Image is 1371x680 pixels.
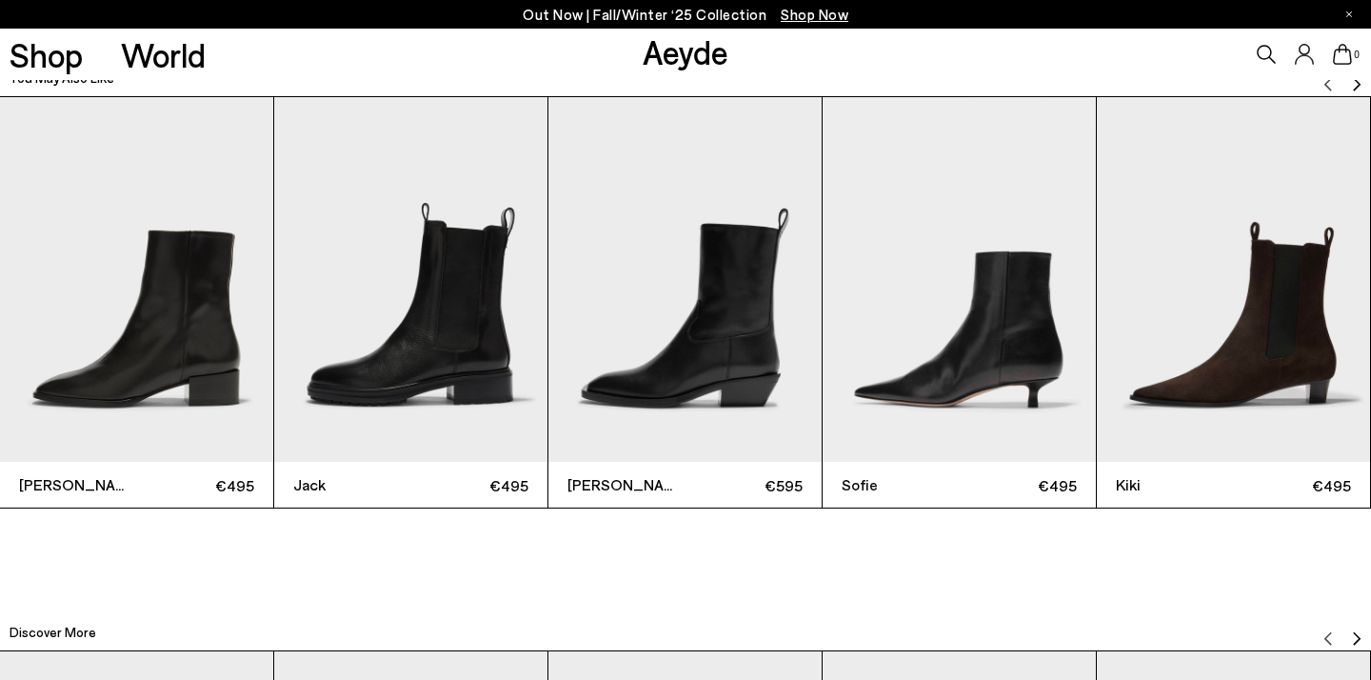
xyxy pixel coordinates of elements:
[523,3,848,27] p: Out Now | Fall/Winter ‘25 Collection
[1349,617,1364,646] button: Next slide
[823,96,1097,509] div: 4 / 12
[274,97,547,462] img: Jack Chelsea Boots
[685,473,804,497] span: €595
[548,96,823,509] div: 3 / 12
[1349,631,1364,647] img: svg%3E
[781,6,848,23] span: Navigate to /collections/new-in
[548,97,822,462] img: Luis Leather Cowboy Ankle Boots
[1116,473,1234,496] span: Kiki
[1352,50,1361,60] span: 0
[548,97,822,508] a: [PERSON_NAME] €595
[411,473,529,497] span: €495
[823,97,1096,462] img: Sofie Leather Ankle Boots
[1321,631,1336,647] img: svg%3E
[1333,44,1352,65] a: 0
[1097,97,1370,508] a: Kiki €495
[10,38,83,71] a: Shop
[643,31,728,71] a: Aeyde
[842,473,960,496] span: Sofie
[137,473,255,497] span: €495
[960,473,1078,497] span: €495
[1234,473,1352,497] span: €495
[1349,77,1364,92] img: svg%3E
[1321,617,1336,646] button: Previous slide
[121,38,206,71] a: World
[10,623,96,642] h2: Discover More
[567,473,685,496] span: [PERSON_NAME]
[293,473,411,496] span: Jack
[19,473,137,496] span: [PERSON_NAME]
[1321,77,1336,92] img: svg%3E
[1097,97,1370,462] img: Kiki Suede Chelsea Boots
[823,97,1096,508] a: Sofie €495
[274,96,548,509] div: 2 / 12
[274,97,547,508] a: Jack €495
[1097,96,1371,509] div: 5 / 12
